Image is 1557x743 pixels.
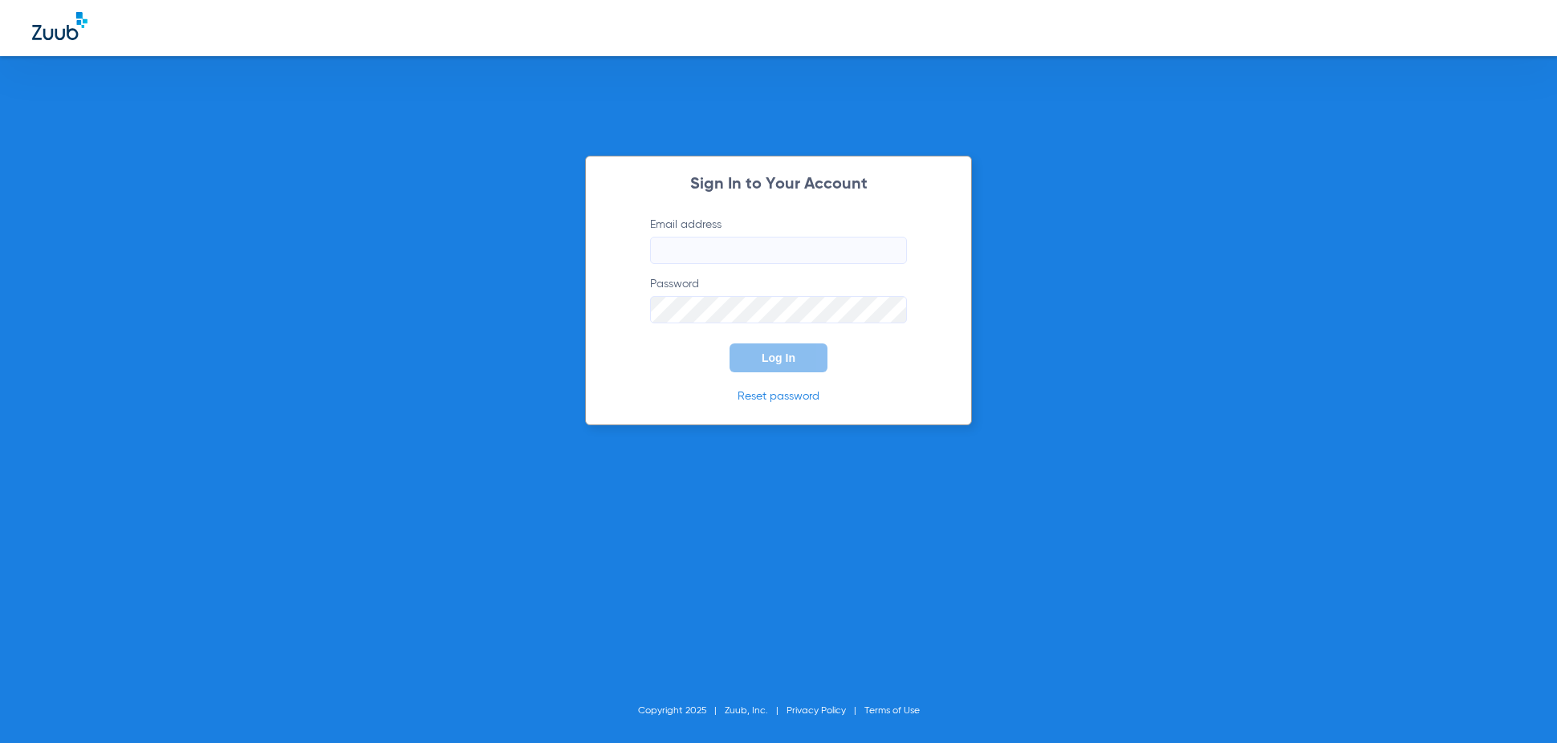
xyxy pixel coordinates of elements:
label: Password [650,276,907,323]
a: Terms of Use [864,706,920,716]
label: Email address [650,217,907,264]
li: Zuub, Inc. [725,703,787,719]
input: Password [650,296,907,323]
a: Privacy Policy [787,706,846,716]
li: Copyright 2025 [638,703,725,719]
h2: Sign In to Your Account [626,177,931,193]
input: Email address [650,237,907,264]
button: Log In [730,343,827,372]
img: Zuub Logo [32,12,87,40]
span: Log In [762,351,795,364]
a: Reset password [738,391,819,402]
